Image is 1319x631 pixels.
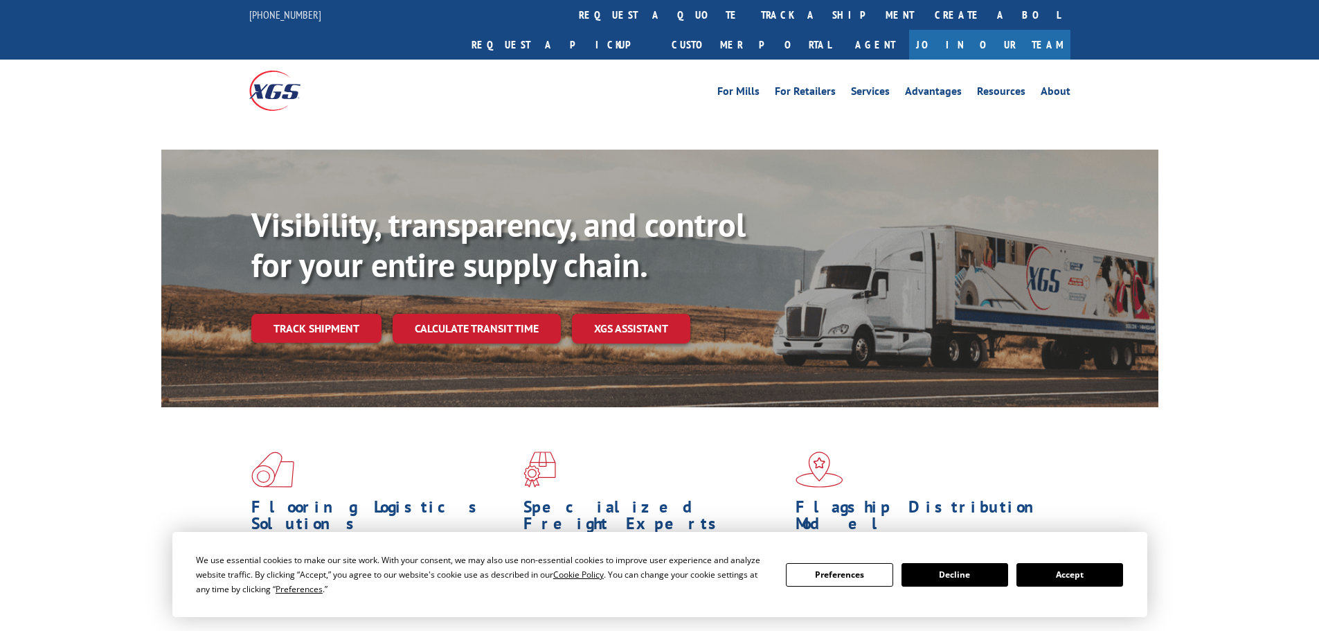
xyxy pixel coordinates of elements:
[523,499,785,539] h1: Specialized Freight Experts
[786,563,892,587] button: Preferences
[1041,86,1070,101] a: About
[1016,563,1123,587] button: Accept
[905,86,962,101] a: Advantages
[796,499,1057,539] h1: Flagship Distribution Model
[977,86,1025,101] a: Resources
[796,452,843,488] img: xgs-icon-flagship-distribution-model-red
[251,499,513,539] h1: Flooring Logistics Solutions
[172,532,1147,617] div: Cookie Consent Prompt
[901,563,1008,587] button: Decline
[249,8,321,21] a: [PHONE_NUMBER]
[251,314,382,343] a: Track shipment
[553,569,604,580] span: Cookie Policy
[717,86,760,101] a: For Mills
[909,30,1070,60] a: Join Our Team
[841,30,909,60] a: Agent
[251,452,294,488] img: xgs-icon-total-supply-chain-intelligence-red
[775,86,836,101] a: For Retailers
[196,553,769,596] div: We use essential cookies to make our site work. With your consent, we may also use non-essential ...
[251,203,746,286] b: Visibility, transparency, and control for your entire supply chain.
[851,86,890,101] a: Services
[523,452,556,488] img: xgs-icon-focused-on-flooring-red
[276,583,323,595] span: Preferences
[461,30,661,60] a: Request a pickup
[393,314,561,344] a: Calculate transit time
[572,314,690,344] a: XGS ASSISTANT
[661,30,841,60] a: Customer Portal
